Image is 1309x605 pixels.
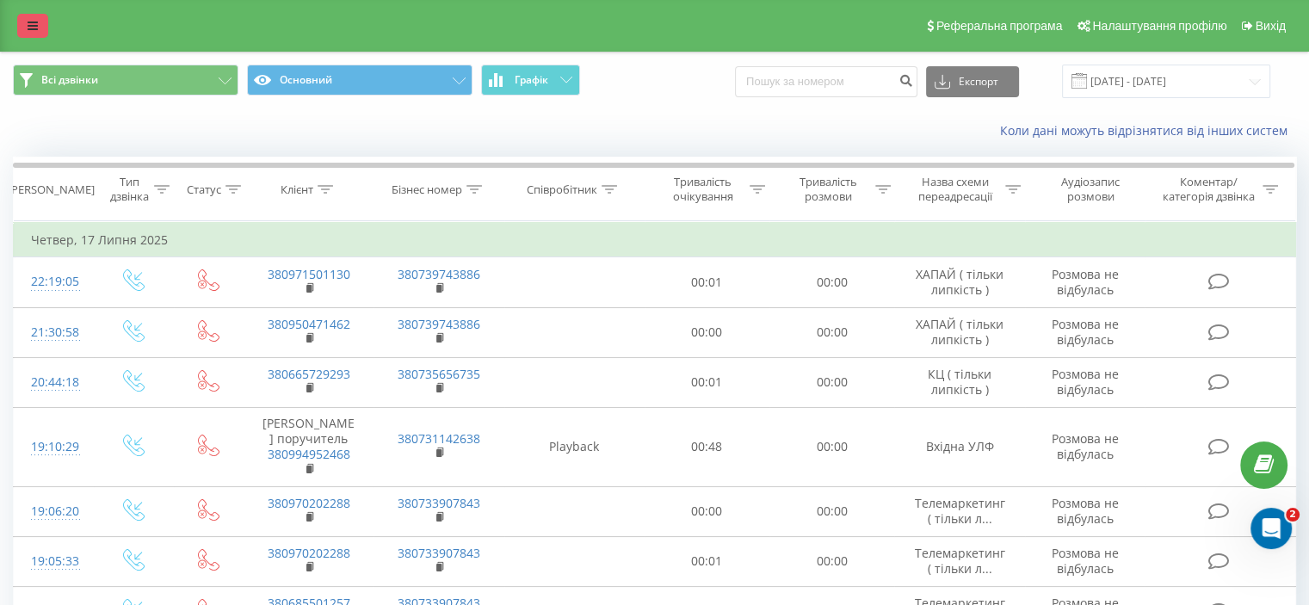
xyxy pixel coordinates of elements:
div: 22:19:05 [31,265,77,299]
button: Графік [481,65,580,96]
td: 00:01 [645,357,769,407]
a: 380739743886 [398,266,480,282]
div: Бізнес номер [392,182,462,197]
td: 00:00 [769,257,894,307]
td: 00:00 [769,407,894,486]
td: 00:00 [769,307,894,357]
td: ХАПАЙ ( тільки липкість ) [894,257,1024,307]
td: 00:01 [645,257,769,307]
span: Розмова не відбулась [1052,545,1119,577]
a: 380665729293 [268,366,350,382]
div: Статус [187,182,221,197]
a: Коли дані можуть відрізнятися вiд інших систем [1000,122,1296,139]
div: Аудіозапис розмови [1040,175,1141,204]
div: Клієнт [281,182,313,197]
div: Коментар/категорія дзвінка [1158,175,1258,204]
td: 00:00 [769,357,894,407]
div: Назва схеми переадресації [911,175,1001,204]
td: Четвер, 17 Липня 2025 [14,223,1296,257]
div: 19:05:33 [31,545,77,578]
a: 380733907843 [398,495,480,511]
td: Вхідна УЛФ [894,407,1024,486]
a: 380735656735 [398,366,480,382]
a: 380739743886 [398,316,480,332]
input: Пошук за номером [735,66,917,97]
td: 00:01 [645,536,769,586]
span: Реферальна програма [936,19,1063,33]
span: Розмова не відбулась [1052,430,1119,462]
td: КЦ ( тільки липкість ) [894,357,1024,407]
td: 00:00 [769,486,894,536]
span: 2 [1286,508,1300,522]
div: Тривалість очікування [660,175,746,204]
span: Розмова не відбулась [1052,266,1119,298]
span: Телемаркетинг ( тільки л... [915,495,1005,527]
div: 20:44:18 [31,366,77,399]
span: Розмова не відбулась [1052,316,1119,348]
button: Основний [247,65,472,96]
td: 00:00 [769,536,894,586]
a: 380970202288 [268,545,350,561]
button: Експорт [926,66,1019,97]
span: Налаштування профілю [1092,19,1226,33]
iframe: Intercom live chat [1250,508,1292,549]
a: 380731142638 [398,430,480,447]
a: 380994952468 [268,446,350,462]
td: 00:00 [645,307,769,357]
a: 380970202288 [268,495,350,511]
span: Всі дзвінки [41,73,98,87]
td: [PERSON_NAME] поручитель [244,407,374,486]
span: Розмова не відбулась [1052,495,1119,527]
button: Всі дзвінки [13,65,238,96]
div: 21:30:58 [31,316,77,349]
span: Графік [515,74,548,86]
div: 19:06:20 [31,495,77,528]
span: Телемаркетинг ( тільки л... [915,545,1005,577]
td: 00:48 [645,407,769,486]
div: [PERSON_NAME] [8,182,95,197]
span: Вихід [1256,19,1286,33]
div: Співробітник [527,182,597,197]
div: 19:10:29 [31,430,77,464]
div: Тип дзвінка [108,175,149,204]
td: ХАПАЙ ( тільки липкість ) [894,307,1024,357]
a: 380733907843 [398,545,480,561]
a: 380971501130 [268,266,350,282]
span: Розмова не відбулась [1052,366,1119,398]
div: Тривалість розмови [785,175,871,204]
td: 00:00 [645,486,769,536]
a: 380950471462 [268,316,350,332]
td: Playback [504,407,645,486]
